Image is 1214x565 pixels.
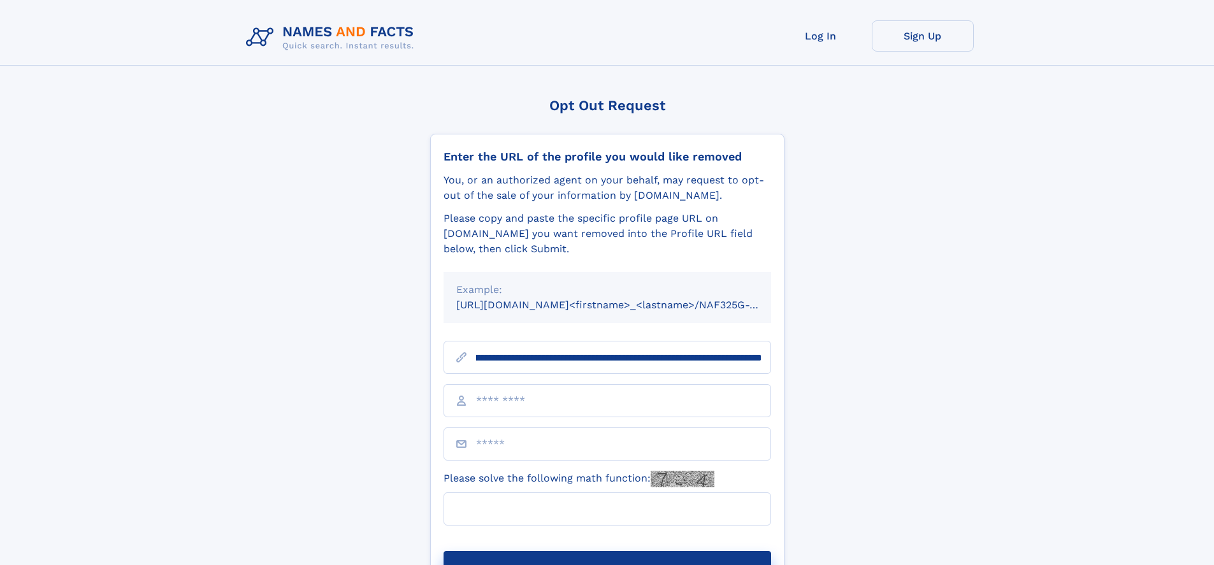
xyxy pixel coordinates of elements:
[241,20,424,55] img: Logo Names and Facts
[872,20,974,52] a: Sign Up
[444,471,714,487] label: Please solve the following math function:
[456,299,795,311] small: [URL][DOMAIN_NAME]<firstname>_<lastname>/NAF325G-xxxxxxxx
[430,97,784,113] div: Opt Out Request
[456,282,758,297] div: Example:
[444,173,771,203] div: You, or an authorized agent on your behalf, may request to opt-out of the sale of your informatio...
[444,211,771,257] div: Please copy and paste the specific profile page URL on [DOMAIN_NAME] you want removed into the Pr...
[770,20,872,52] a: Log In
[444,150,771,164] div: Enter the URL of the profile you would like removed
